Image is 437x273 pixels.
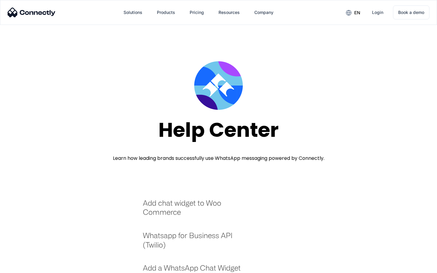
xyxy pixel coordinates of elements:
[113,155,324,162] div: Learn how leading brands successfully use WhatsApp messaging powered by Connectly.
[157,8,175,17] div: Products
[218,8,240,17] div: Resources
[143,198,249,223] a: Add chat widget to Woo Commerce
[254,8,273,17] div: Company
[190,8,204,17] div: Pricing
[143,231,249,255] a: Whatsapp for Business API (Twilio)
[354,8,360,17] div: en
[372,8,383,17] div: Login
[185,5,209,20] a: Pricing
[12,262,36,271] ul: Language list
[367,5,388,20] a: Login
[8,8,56,17] img: Connectly Logo
[393,5,429,19] a: Book a demo
[158,119,279,141] div: Help Center
[124,8,142,17] div: Solutions
[6,262,36,271] aside: Language selected: English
